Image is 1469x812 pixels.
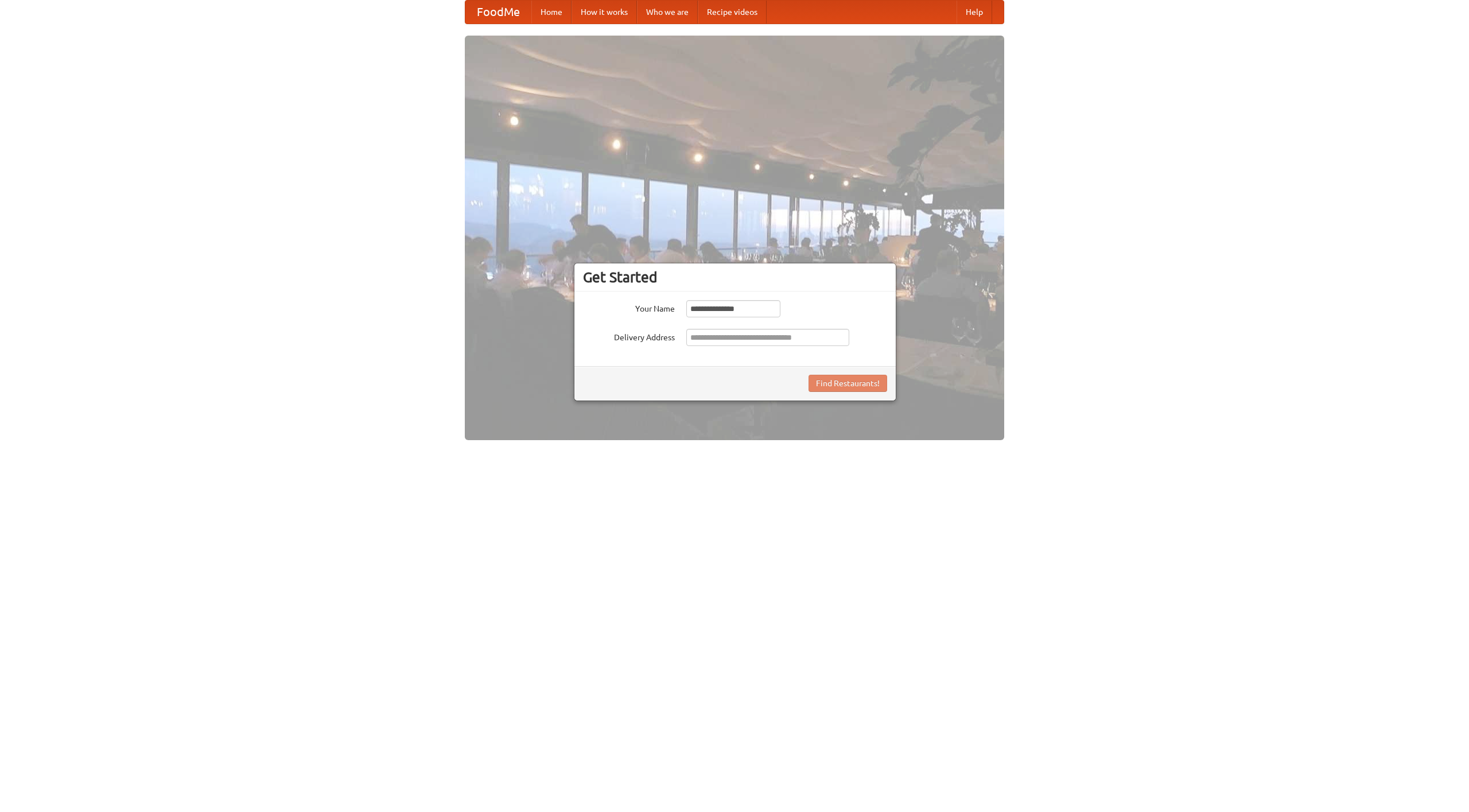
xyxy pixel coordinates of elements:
h3: Get Started [583,269,887,286]
label: Delivery Address [583,329,675,343]
a: Who we are [637,1,698,24]
a: Help [957,1,992,24]
label: Your Name [583,300,675,314]
a: Home [531,1,572,24]
a: FoodMe [465,1,531,24]
button: Find Restaurants! [809,375,887,392]
a: How it works [572,1,637,24]
a: Recipe videos [698,1,767,24]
